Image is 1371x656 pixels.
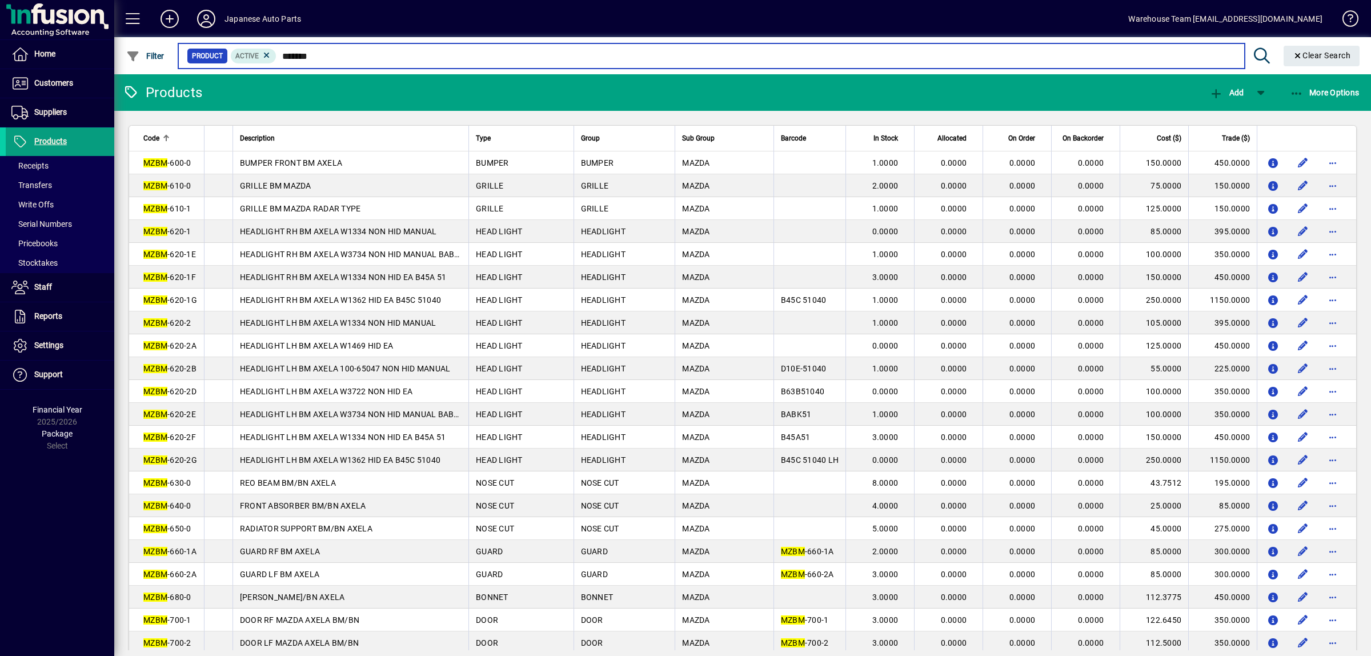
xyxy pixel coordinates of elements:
[1188,357,1257,380] td: 225.0000
[143,250,167,259] em: MZBM
[240,204,361,213] span: GRILLE BM MAZDA RADAR TYPE
[6,156,114,175] a: Receipts
[682,132,766,145] div: Sub Group
[476,410,523,419] span: HEAD LIGHT
[682,387,709,396] span: MAZDA
[581,364,626,373] span: HEADLIGHT
[1287,82,1362,103] button: More Options
[1078,273,1104,282] span: 0.0000
[1120,426,1188,449] td: 150.0000
[1324,177,1342,195] button: More options
[682,227,709,236] span: MAZDA
[941,410,967,419] span: 0.0000
[1324,382,1342,401] button: More options
[1009,227,1036,236] span: 0.0000
[941,341,967,350] span: 0.0000
[1324,245,1342,263] button: More options
[1009,410,1036,419] span: 0.0000
[192,50,223,62] span: Product
[1009,455,1036,465] span: 0.0000
[34,341,63,350] span: Settings
[34,282,52,291] span: Staff
[1120,380,1188,403] td: 100.0000
[143,204,167,213] em: MZBM
[1078,387,1104,396] span: 0.0000
[1009,478,1036,487] span: 0.0000
[682,250,709,259] span: MAZDA
[151,9,188,29] button: Add
[873,132,898,145] span: In Stock
[1206,82,1246,103] button: Add
[1078,158,1104,167] span: 0.0000
[1188,220,1257,243] td: 395.0000
[941,227,967,236] span: 0.0000
[476,158,509,167] span: BUMPER
[1120,494,1188,517] td: 25.0000
[682,433,709,442] span: MAZDA
[42,429,73,438] span: Package
[781,364,827,373] span: D10E-51040
[1120,174,1188,197] td: 75.0000
[34,49,55,58] span: Home
[581,433,626,442] span: HEADLIGHT
[11,219,72,229] span: Serial Numbers
[476,132,566,145] div: Type
[781,132,806,145] span: Barcode
[240,250,471,259] span: HEADLIGHT RH BM AXELA W3734 NON HID MANUAL BABK 51
[1324,405,1342,423] button: More options
[581,318,626,327] span: HEADLIGHT
[240,273,447,282] span: HEADLIGHT RH BM AXELA W1334 NON HID EA B45A 51
[1294,222,1312,241] button: Edit
[6,273,114,302] a: Staff
[476,387,523,396] span: HEAD LIGHT
[476,478,514,487] span: NOSE CUT
[1078,455,1104,465] span: 0.0000
[1324,337,1342,355] button: More options
[1324,519,1342,538] button: More options
[476,181,504,190] span: GRILLE
[6,234,114,253] a: Pricebooks
[581,455,626,465] span: HEADLIGHT
[143,181,191,190] span: -610-0
[143,273,167,282] em: MZBM
[1188,311,1257,334] td: 395.0000
[937,132,967,145] span: Allocated
[1188,426,1257,449] td: 450.0000
[1188,289,1257,311] td: 1150.0000
[872,478,899,487] span: 8.0000
[1294,199,1312,218] button: Edit
[1294,291,1312,309] button: Edit
[1009,273,1036,282] span: 0.0000
[682,273,709,282] span: MAZDA
[240,455,440,465] span: HEADLIGHT LH BM AXELA W1362 HID EA B45C 51040
[872,227,899,236] span: 0.0000
[476,455,523,465] span: HEAD LIGHT
[1078,181,1104,190] span: 0.0000
[682,341,709,350] span: MAZDA
[240,181,311,190] span: GRILLE BM MAZDA
[1078,410,1104,419] span: 0.0000
[143,478,167,487] em: MZBM
[143,295,197,305] span: -620-1G
[1009,387,1036,396] span: 0.0000
[240,158,342,167] span: BUMPER FRONT BM AXELA
[1294,245,1312,263] button: Edit
[1324,314,1342,332] button: More options
[872,318,899,327] span: 1.0000
[1008,132,1035,145] span: On Order
[476,318,523,327] span: HEAD LIGHT
[1120,151,1188,174] td: 150.0000
[11,161,49,170] span: Receipts
[872,341,899,350] span: 0.0000
[11,239,58,248] span: Pricebooks
[1120,471,1188,494] td: 43.7512
[1188,403,1257,426] td: 350.0000
[6,175,114,195] a: Transfers
[11,181,52,190] span: Transfers
[240,132,275,145] span: Description
[225,10,301,28] div: Japanese Auto Parts
[476,295,523,305] span: HEAD LIGHT
[1120,266,1188,289] td: 150.0000
[781,455,839,465] span: B45C 51040 LH
[235,52,259,60] span: Active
